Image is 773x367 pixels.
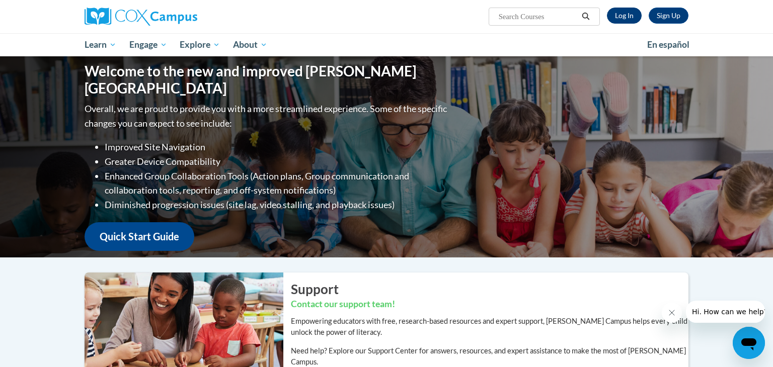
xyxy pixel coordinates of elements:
h2: Support [291,280,688,298]
a: Explore [173,33,226,56]
a: Register [649,8,688,24]
h3: Contact our support team! [291,298,688,311]
iframe: Button to launch messaging window [733,327,765,359]
a: Log In [607,8,642,24]
a: Cox Campus [85,8,276,26]
input: Search Courses [498,11,578,23]
h1: Welcome to the new and improved [PERSON_NAME][GEOGRAPHIC_DATA] [85,63,449,97]
div: Main menu [69,33,704,56]
span: Engage [129,39,167,51]
span: En español [647,39,689,50]
a: About [226,33,274,56]
span: Learn [85,39,116,51]
iframe: Message from company [686,301,765,323]
iframe: Close message [662,303,682,323]
p: Overall, we are proud to provide you with a more streamlined experience. Some of the specific cha... [85,102,449,131]
li: Diminished progression issues (site lag, video stalling, and playback issues) [105,198,449,212]
button: Search [578,11,593,23]
li: Enhanced Group Collaboration Tools (Action plans, Group communication and collaboration tools, re... [105,169,449,198]
a: En español [641,34,696,55]
a: Quick Start Guide [85,222,194,251]
span: Hi. How can we help? [6,7,82,15]
span: About [233,39,267,51]
a: Engage [123,33,174,56]
span: Explore [180,39,220,51]
li: Greater Device Compatibility [105,154,449,169]
img: Cox Campus [85,8,197,26]
li: Improved Site Navigation [105,140,449,154]
a: Learn [78,33,123,56]
p: Empowering educators with free, research-based resources and expert support, [PERSON_NAME] Campus... [291,316,688,338]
